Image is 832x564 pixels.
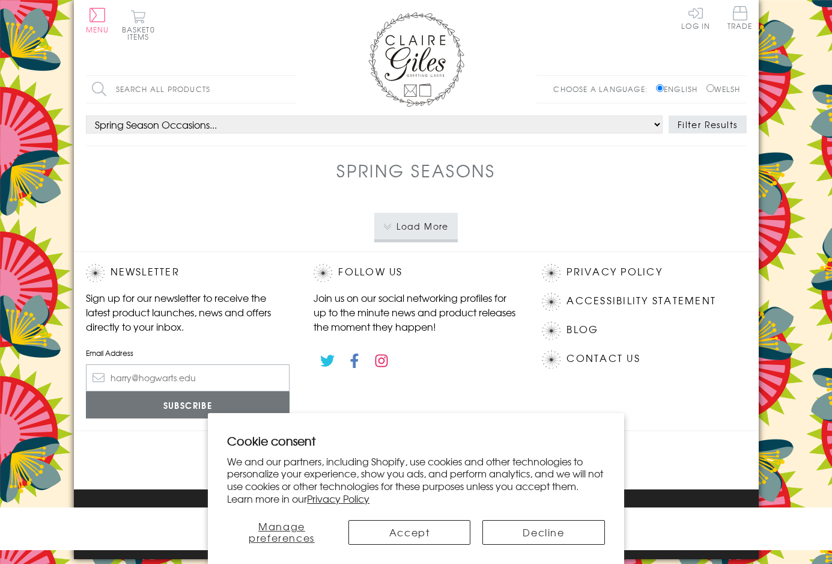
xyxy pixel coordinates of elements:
button: Basket0 items [122,10,155,40]
label: Welsh [706,84,741,94]
span: Manage preferences [249,519,315,545]
input: English [656,84,664,92]
button: Manage preferences [227,520,336,545]
label: English [656,84,703,94]
a: Privacy Policy [566,264,662,280]
span: Trade [727,6,753,29]
a: Blog [566,322,598,338]
h1: Spring Seasons [336,158,496,183]
input: Search [284,76,296,103]
label: Email Address [86,348,290,358]
h2: Cookie consent [227,432,605,449]
img: Claire Giles Greetings Cards [368,12,464,107]
p: We and our partners, including Shopify, use cookies and other technologies to personalize your ex... [227,455,605,505]
button: Load More [374,213,458,239]
h2: Follow Us [314,264,518,282]
p: Sign up for our newsletter to receive the latest product launches, news and offers directly to yo... [86,290,290,334]
button: Accept [348,520,470,545]
span: Menu [86,24,109,35]
a: Trade [727,6,753,32]
a: Accessibility Statement [566,293,716,309]
input: harry@hogwarts.edu [86,364,290,391]
input: Search all products [86,76,296,103]
input: Welsh [706,84,714,92]
a: Log In [681,6,710,29]
button: Menu [86,8,109,33]
button: Decline [482,520,604,545]
a: Contact Us [566,351,640,367]
p: Choose a language: [553,84,654,94]
a: Privacy Policy [307,491,369,506]
h2: Newsletter [86,264,290,282]
button: Filter Results [669,115,747,133]
p: Join us on our social networking profiles for up to the minute news and product releases the mome... [314,290,518,334]
span: 0 items [127,24,155,42]
input: Subscribe [86,391,290,418]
